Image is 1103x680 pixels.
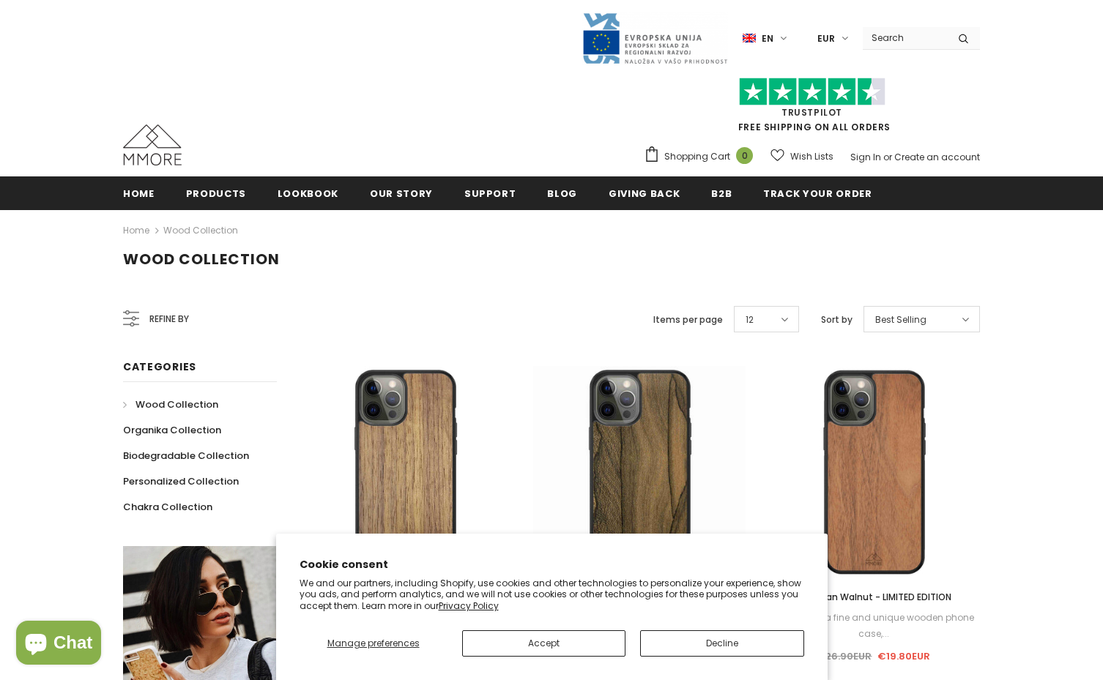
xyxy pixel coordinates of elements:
[711,187,732,201] span: B2B
[370,187,433,201] span: Our Story
[653,313,723,327] label: Items per page
[123,474,239,488] span: Personalized Collection
[781,106,842,119] a: Trustpilot
[736,147,753,164] span: 0
[768,589,980,605] a: European Walnut - LIMITED EDITION
[609,187,680,201] span: Giving back
[123,249,280,269] span: Wood Collection
[123,417,221,443] a: Organika Collection
[163,224,238,236] a: Wood Collection
[462,630,626,657] button: Accept
[464,187,516,201] span: support
[123,449,249,463] span: Biodegradable Collection
[763,187,872,201] span: Track your order
[186,187,246,201] span: Products
[644,84,980,133] span: FREE SHIPPING ON ALL ORDERS
[582,31,728,44] a: Javni Razpis
[135,397,218,411] span: Wood Collection
[12,621,105,668] inbox-online-store-chat: Shopify online store chat
[547,187,577,201] span: Blog
[763,176,872,209] a: Track your order
[795,591,951,603] span: European Walnut - LIMITED EDITION
[894,151,980,163] a: Create an account
[790,149,833,164] span: Wish Lists
[123,359,196,374] span: Categories
[609,176,680,209] a: Giving back
[123,392,218,417] a: Wood Collection
[547,176,577,209] a: Blog
[644,146,760,168] a: Shopping Cart 0
[821,313,853,327] label: Sort by
[123,500,212,514] span: Chakra Collection
[711,176,732,209] a: B2B
[278,176,338,209] a: Lookbook
[877,649,930,663] span: €19.80EUR
[123,222,149,239] a: Home
[123,176,155,209] a: Home
[768,610,980,642] div: If you want a fine and unique wooden phone case,...
[464,176,516,209] a: support
[582,12,728,65] img: Javni Razpis
[762,31,773,46] span: en
[770,143,833,169] a: Wish Lists
[439,599,499,612] a: Privacy Policy
[123,187,155,201] span: Home
[817,31,835,46] span: EUR
[300,557,804,572] h2: Cookie consent
[327,637,420,649] span: Manage preferences
[746,313,754,327] span: 12
[664,149,730,164] span: Shopping Cart
[863,27,947,48] input: Search Site
[123,423,221,437] span: Organika Collection
[739,78,885,106] img: Trust Pilot Stars
[300,578,804,612] p: We and our partners, including Shopify, use cookies and other technologies to personalize your ex...
[278,187,338,201] span: Lookbook
[743,32,756,45] img: i-lang-1.png
[370,176,433,209] a: Our Story
[883,151,892,163] span: or
[875,313,926,327] span: Best Selling
[123,494,212,520] a: Chakra Collection
[640,630,804,657] button: Decline
[300,630,447,657] button: Manage preferences
[123,468,239,494] a: Personalized Collection
[149,311,189,327] span: Refine by
[123,443,249,468] a: Biodegradable Collection
[186,176,246,209] a: Products
[850,151,881,163] a: Sign In
[817,649,872,663] span: €26.90EUR
[123,124,182,165] img: MMORE Cases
